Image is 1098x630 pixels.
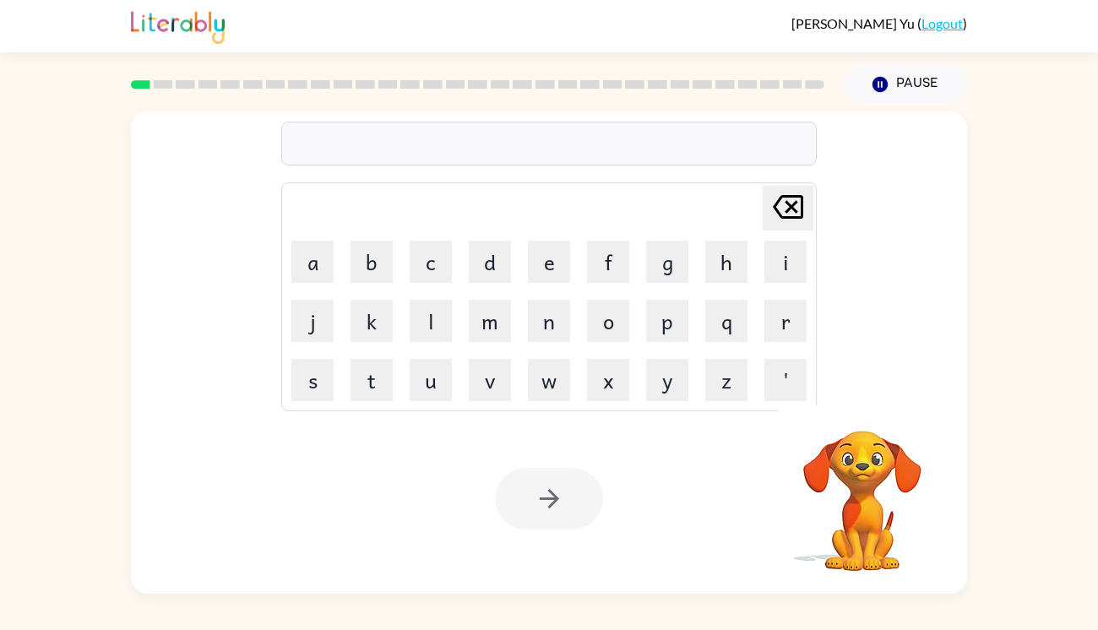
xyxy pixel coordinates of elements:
[291,359,334,401] button: s
[764,300,807,342] button: r
[410,359,452,401] button: u
[646,359,688,401] button: y
[351,359,393,401] button: t
[469,241,511,283] button: d
[528,241,570,283] button: e
[791,15,917,31] span: [PERSON_NAME] Yu
[469,300,511,342] button: m
[351,300,393,342] button: k
[528,359,570,401] button: w
[705,300,747,342] button: q
[646,300,688,342] button: p
[587,241,629,283] button: f
[291,300,334,342] button: j
[469,359,511,401] button: v
[764,241,807,283] button: i
[587,300,629,342] button: o
[528,300,570,342] button: n
[410,241,452,283] button: c
[705,241,747,283] button: h
[764,359,807,401] button: '
[845,65,967,104] button: Pause
[131,7,225,44] img: Literably
[791,15,967,31] div: ( )
[410,300,452,342] button: l
[778,405,947,573] video: Your browser must support playing .mp4 files to use Literably. Please try using another browser.
[351,241,393,283] button: b
[587,359,629,401] button: x
[646,241,688,283] button: g
[291,241,334,283] button: a
[705,359,747,401] button: z
[921,15,963,31] a: Logout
